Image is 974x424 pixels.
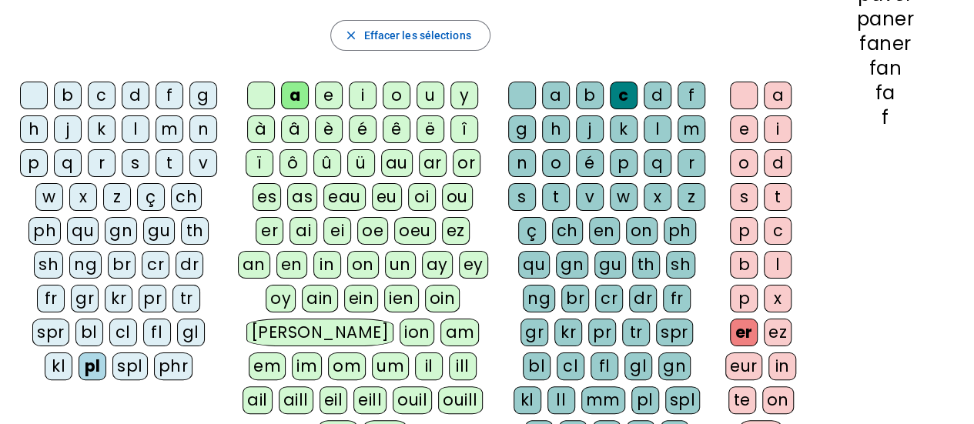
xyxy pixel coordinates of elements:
div: bl [523,352,551,380]
div: p [730,217,758,245]
div: eau [323,183,366,211]
div: l [644,115,671,143]
div: gu [143,217,175,245]
div: en [589,217,620,245]
div: il [415,352,443,380]
div: k [610,115,638,143]
div: gn [658,352,691,380]
div: î [450,115,478,143]
div: on [762,386,794,414]
div: q [54,149,82,177]
div: faner [821,35,949,53]
div: ez [764,319,792,346]
div: e [315,82,343,109]
div: c [88,82,115,109]
div: p [610,149,638,177]
div: l [764,251,792,279]
div: ph [664,217,696,245]
div: m [156,115,183,143]
div: ï [246,149,273,177]
div: é [349,115,377,143]
div: b [54,82,82,109]
div: ü [347,149,375,177]
div: y [450,82,478,109]
div: t [542,183,570,211]
div: gr [71,285,99,312]
div: fr [663,285,691,312]
div: ô [279,149,307,177]
div: te [728,386,756,414]
div: l [122,115,149,143]
div: n [189,115,217,143]
div: û [313,149,341,177]
div: dr [629,285,657,312]
div: n [508,149,536,177]
mat-icon: close [343,28,357,42]
div: ill [449,352,477,380]
div: b [576,82,604,109]
span: Effacer les sélections [363,26,470,45]
div: è [315,115,343,143]
div: aill [279,386,313,414]
div: fl [143,319,171,346]
div: phr [154,352,193,380]
div: er [256,217,283,245]
div: eur [725,352,762,380]
div: as [287,183,317,211]
div: o [730,149,758,177]
div: ail [243,386,273,414]
div: fa [821,84,949,102]
div: i [349,82,377,109]
div: gl [624,352,652,380]
div: s [508,183,536,211]
div: â [281,115,309,143]
div: ion [400,319,435,346]
div: ouill [438,386,482,414]
div: kr [105,285,132,312]
div: um [372,352,409,380]
div: sh [34,251,63,279]
div: ë [417,115,444,143]
div: f [156,82,183,109]
div: x [69,183,97,211]
div: x [644,183,671,211]
div: ç [137,183,165,211]
div: w [35,183,63,211]
div: i [764,115,792,143]
div: cl [109,319,137,346]
div: u [417,82,444,109]
div: f [678,82,705,109]
div: fr [37,285,65,312]
div: eu [372,183,402,211]
div: in [768,352,796,380]
div: é [576,149,604,177]
div: o [542,149,570,177]
div: d [122,82,149,109]
div: p [730,285,758,312]
div: f [821,109,949,127]
div: h [20,115,48,143]
div: br [108,251,136,279]
div: e [730,115,758,143]
div: z [678,183,705,211]
div: c [764,217,792,245]
div: ch [171,183,202,211]
div: oeu [394,217,436,245]
div: tr [172,285,200,312]
div: or [453,149,480,177]
div: eil [320,386,348,414]
div: ph [28,217,61,245]
div: om [328,352,366,380]
div: pr [139,285,166,312]
div: ay [422,251,453,279]
div: fan [821,59,949,78]
div: o [383,82,410,109]
div: fl [591,352,618,380]
div: pl [631,386,659,414]
div: g [189,82,217,109]
div: ê [383,115,410,143]
div: im [292,352,322,380]
div: oin [425,285,460,312]
div: cl [557,352,584,380]
div: d [644,82,671,109]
